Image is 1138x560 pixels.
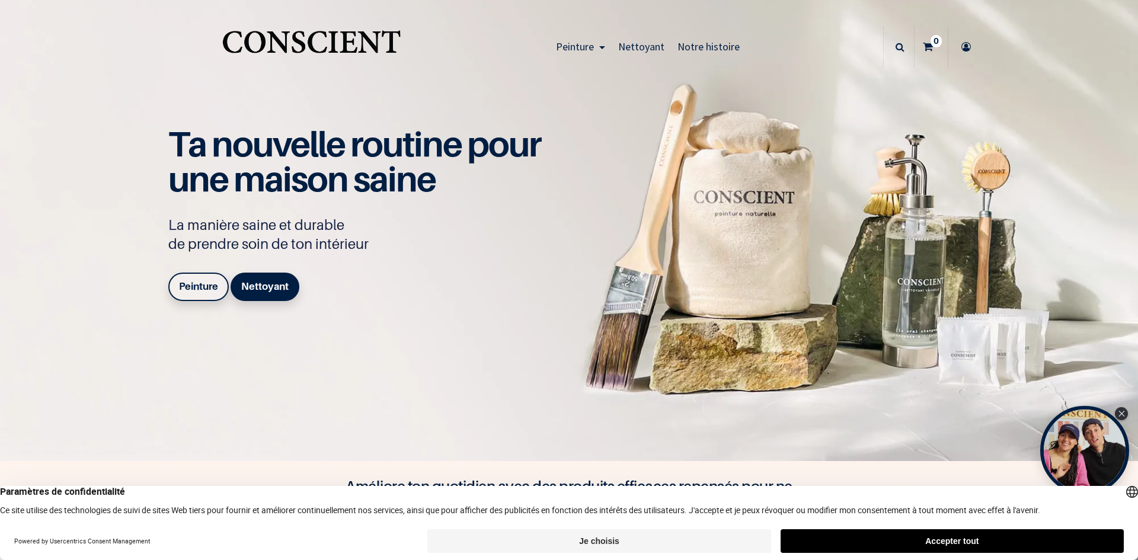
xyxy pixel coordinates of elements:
h4: Améliore ton quotidien avec des produits efficaces repensés pour ne présenter aucun danger pour t... [332,475,806,520]
a: 0 [915,26,948,68]
span: Nettoyant [618,40,664,53]
div: Close Tolstoy widget [1115,407,1128,420]
a: Nettoyant [231,273,299,301]
a: Peinture [549,26,612,68]
b: Peinture [179,280,218,292]
b: Nettoyant [241,280,289,292]
span: Notre histoire [677,40,740,53]
div: Tolstoy bubble widget [1040,406,1129,495]
span: Peinture [556,40,594,53]
a: Logo of Conscient [220,24,403,71]
span: Ta nouvelle routine pour une maison saine [168,123,541,200]
p: La manière saine et durable de prendre soin de ton intérieur [168,216,554,254]
sup: 0 [931,35,942,47]
img: Conscient [220,24,403,71]
div: Open Tolstoy widget [1040,406,1129,495]
a: Peinture [168,273,229,301]
div: Open Tolstoy [1040,406,1129,495]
